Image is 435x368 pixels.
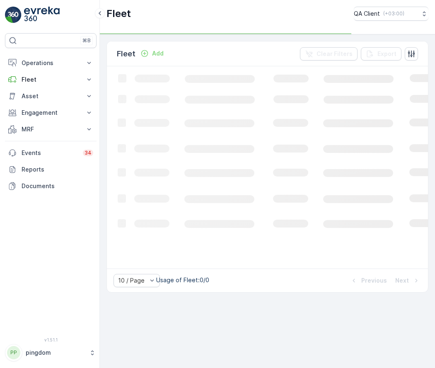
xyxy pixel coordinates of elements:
[5,121,97,138] button: MRF
[22,75,80,84] p: Fleet
[5,88,97,104] button: Asset
[5,55,97,71] button: Operations
[106,7,131,20] p: Fleet
[361,276,387,285] p: Previous
[361,47,401,61] button: Export
[5,104,97,121] button: Engagement
[82,37,91,44] p: ⌘B
[395,276,409,285] p: Next
[24,7,60,23] img: logo_light-DOdMpM7g.png
[317,50,353,58] p: Clear Filters
[156,276,209,284] p: Usage of Fleet : 0/0
[377,50,396,58] p: Export
[300,47,358,61] button: Clear Filters
[22,92,80,100] p: Asset
[22,109,80,117] p: Engagement
[5,337,97,342] span: v 1.51.1
[383,10,404,17] p: ( +03:00 )
[22,182,93,190] p: Documents
[22,149,78,157] p: Events
[5,161,97,178] a: Reports
[137,48,167,58] button: Add
[5,344,97,361] button: PPpingdom
[394,276,421,286] button: Next
[354,10,380,18] p: QA Client
[22,125,80,133] p: MRF
[7,346,20,359] div: PP
[5,7,22,23] img: logo
[349,276,388,286] button: Previous
[22,165,93,174] p: Reports
[117,48,135,60] p: Fleet
[5,178,97,194] a: Documents
[152,49,164,58] p: Add
[85,150,92,156] p: 34
[5,71,97,88] button: Fleet
[354,7,428,21] button: QA Client(+03:00)
[5,145,97,161] a: Events34
[26,349,85,357] p: pingdom
[22,59,80,67] p: Operations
